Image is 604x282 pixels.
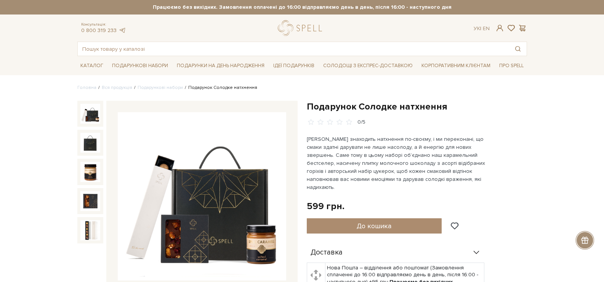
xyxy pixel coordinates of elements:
[80,220,100,240] img: Подарунок Солодке натхнення
[183,84,257,91] li: Подарунок Солодке натхнення
[118,112,286,281] img: Подарунок Солодке натхнення
[320,59,416,72] a: Солодощі з експрес-доставкою
[357,222,391,230] span: До кошика
[278,20,325,36] a: logo
[102,85,132,90] a: Вся продукція
[138,85,183,90] a: Подарункові набори
[270,60,317,72] a: Ідеї подарунків
[80,104,100,124] img: Подарунок Солодке натхнення
[307,218,442,234] button: До кошика
[80,133,100,153] img: Подарунок Солодке натхнення
[418,60,493,72] a: Корпоративним клієнтам
[311,249,343,256] span: Доставка
[307,135,485,191] p: [PERSON_NAME] знаходить натхнення по-своєму, і ми переконані, що смаки здатні дарувати не лише на...
[509,42,527,56] button: Пошук товару у каталозі
[357,119,365,126] div: 0/5
[483,25,490,32] a: En
[81,27,117,34] a: 0 800 319 233
[307,200,344,212] div: 599 грн.
[496,60,527,72] a: Про Spell
[307,101,527,113] h1: Подарунок Солодке натхнення
[109,60,171,72] a: Подарункові набори
[480,25,481,32] span: |
[474,25,490,32] div: Ук
[81,22,126,27] span: Консультація:
[80,191,100,211] img: Подарунок Солодке натхнення
[80,162,100,182] img: Подарунок Солодке натхнення
[174,60,268,72] a: Подарунки на День народження
[77,85,96,90] a: Головна
[119,27,126,34] a: telegram
[78,42,509,56] input: Пошук товару у каталозі
[77,4,527,11] strong: Працюємо без вихідних. Замовлення оплачені до 16:00 відправляємо день в день, після 16:00 - насту...
[77,60,106,72] a: Каталог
